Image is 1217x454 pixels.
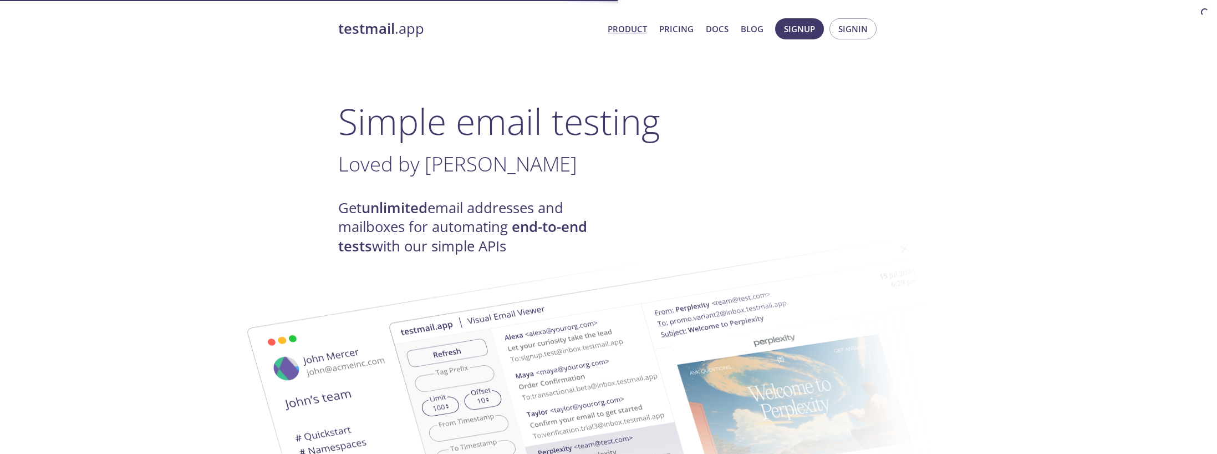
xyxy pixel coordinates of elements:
[361,198,427,218] strong: unlimited
[608,22,647,36] a: Product
[741,22,763,36] a: Blog
[338,150,577,178] span: Loved by [PERSON_NAME]
[338,217,587,255] strong: end-to-end tests
[838,22,868,36] span: Signin
[338,199,609,256] h4: Get email addresses and mailboxes for automating with our simple APIs
[775,18,824,39] button: Signup
[706,22,729,36] a: Docs
[659,22,694,36] a: Pricing
[338,19,395,38] strong: testmail
[338,100,879,143] h1: Simple email testing
[829,18,877,39] button: Signin
[338,19,599,38] a: testmail.app
[784,22,815,36] span: Signup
